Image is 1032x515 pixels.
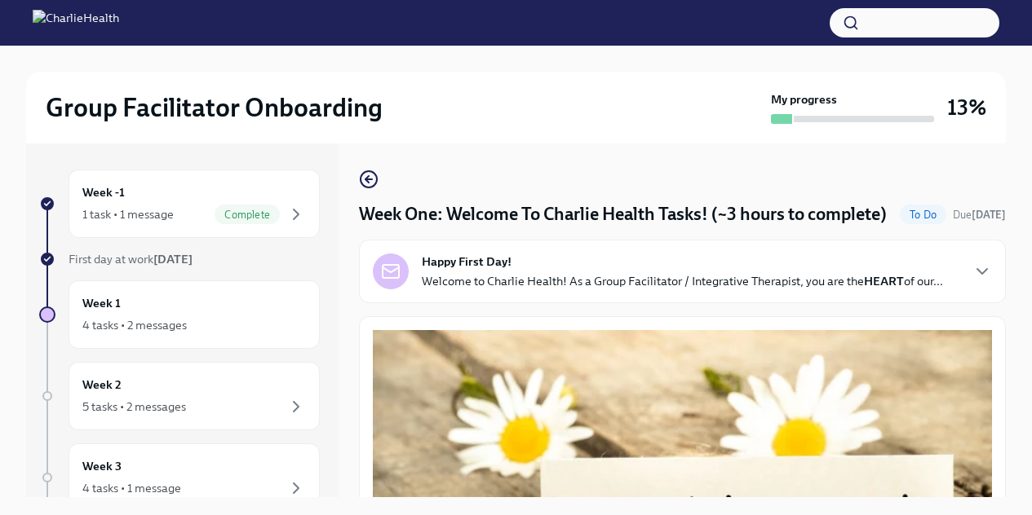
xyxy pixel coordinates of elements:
h3: 13% [947,93,986,122]
strong: [DATE] [153,252,193,266]
a: Week -11 task • 1 messageComplete [39,169,320,238]
h4: Week One: Welcome To Charlie Health Tasks! (~3 hours to complete) [359,202,887,227]
a: Week 25 tasks • 2 messages [39,362,320,430]
a: First day at work[DATE] [39,251,320,267]
h6: Week -1 [82,183,125,201]
h6: Week 1 [82,294,121,312]
a: Week 14 tasks • 2 messages [39,280,320,349]
span: Complete [215,209,280,221]
span: September 22nd, 2025 10:00 [953,207,1006,222]
div: 1 task • 1 message [82,206,174,222]
a: Week 34 tasks • 1 message [39,443,320,512]
span: To Do [900,209,946,221]
div: 4 tasks • 2 messages [82,317,187,333]
p: Welcome to Charlie Health! As a Group Facilitator / Integrative Therapist, you are the of our... [422,273,943,289]
span: Due [953,209,1006,221]
h2: Group Facilitator Onboarding [46,91,383,124]
strong: [DATE] [972,209,1006,221]
h6: Week 3 [82,457,122,475]
strong: HEART [864,274,904,288]
img: CharlieHealth [33,10,119,36]
strong: My progress [771,91,837,108]
span: First day at work [69,252,193,266]
div: 4 tasks • 1 message [82,480,181,496]
strong: Happy First Day! [422,253,512,270]
h6: Week 2 [82,376,122,394]
div: 5 tasks • 2 messages [82,398,186,415]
